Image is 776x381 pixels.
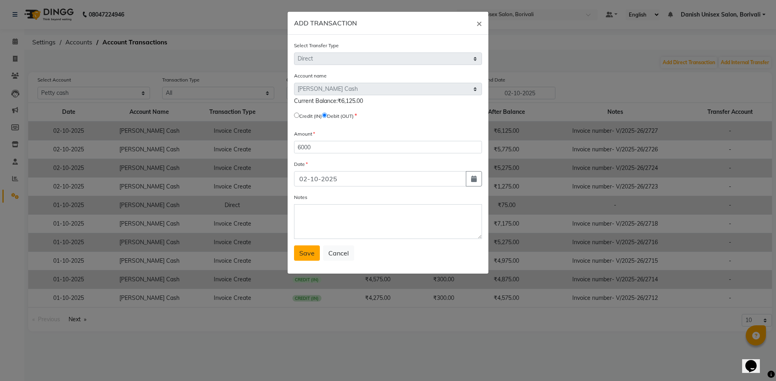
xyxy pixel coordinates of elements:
[294,97,363,105] span: Current Balance:₹6,125.00
[294,18,357,28] h6: ADD TRANSACTION
[294,194,307,201] label: Notes
[294,42,339,49] label: Select Transfer Type
[294,161,308,168] label: Date
[294,72,327,80] label: Account name
[294,245,320,261] button: Save
[323,245,354,261] button: Cancel
[476,17,482,29] span: ×
[470,12,488,34] button: Close
[299,113,322,120] label: Credit (IN)
[742,349,768,373] iframe: chat widget
[299,249,315,257] span: Save
[327,113,354,120] label: Debit (OUT)
[294,130,315,138] label: Amount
